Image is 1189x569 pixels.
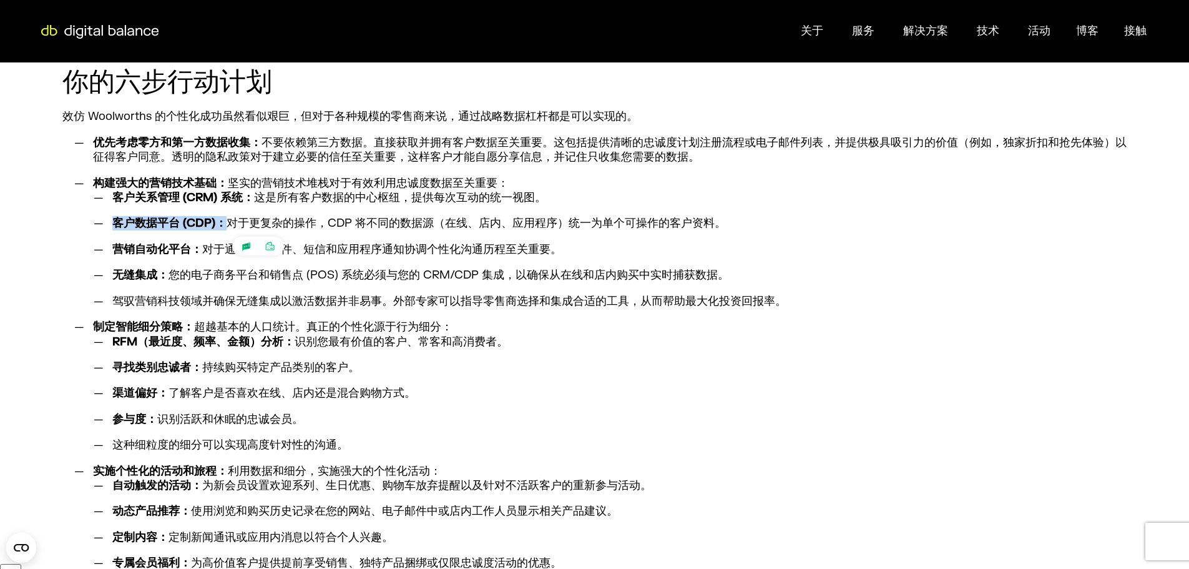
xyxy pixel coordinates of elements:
font: 对于通过电子邮件、短信和应用程序通知协调个性化沟通历程至关重要。 [202,242,562,257]
button: 打开 CMP 小部件 [6,533,36,563]
font: 自动触发的活动： [112,478,202,493]
font: 了解客户是否喜欢在线、店内还是混合购物方式。 [169,386,416,400]
font: 客户关系管理 (CRM) 系统： [112,190,254,205]
font: 参与度： [112,412,157,427]
font: 优先考虑零方和第一方数据收集： [93,136,262,150]
font: 您的电子商务平台和销售点 (POS) 系统必须与您的 CRM/CDP 集成，以确保从在线和店内购买中实时捕获数据。 [169,268,729,282]
a: 技术 [977,24,999,38]
font: 定制内容： [112,530,169,545]
font: 你的六步行动计划 [62,66,272,99]
font: RFM（最近度、频率、金额）分析： [112,335,295,349]
a: 活动 [1028,24,1050,38]
font: 持续购买特定产品类别的客户。 [202,360,360,375]
div: 菜单切换 [170,19,1157,43]
font: 营销自动化平台： [112,242,202,257]
a: 解决方案 [903,24,948,38]
font: 构建强大的营销技术基础： [93,176,228,190]
font: 渠道偏好： [112,386,169,400]
font: 无缝集成： [112,268,169,282]
font: 动态产品推荐： [112,504,191,518]
font: 这种细粒度的细分可以实现高度针对性的沟通。 [112,438,348,452]
a: 服务 [852,24,874,38]
font: 坚实的营销技术堆栈对于有效利用忠诚度数据至关重要： [228,176,509,190]
font: 为新会员设置欢迎系列、生日优惠、购物车放弃提醒以及针对不活跃客户的重新参与活动。 [202,478,652,493]
font: 客户数据平台 (CDP)： [112,216,227,230]
font: 识别活跃和休眠的忠诚会员。 [157,412,303,427]
font: 实施个性化的活动和旅程： [93,464,228,478]
font: 寻找类别忠诚者： [112,360,202,375]
font: 超越基本的人口统计。真正的个性化源于行为细分： [194,320,453,334]
font: 效仿 Woolworths 的个性化成功虽然看似艰巨，但对于各种规模的零售商来说，通过战略数据杠杆都是可以实现的。 [62,109,638,124]
font: 制定智能细分策略： [93,320,194,334]
font: 利用数据和细分，实施强大的个性化活动： [228,464,441,478]
font: 使用浏览和购买历史记录在您的网站、电子邮件中或店内工作人员显示相关产品建议。 [191,504,618,518]
a: 接触 [1124,24,1147,38]
font: 驾驭营销科技领域并确保无缝集成以激活数据并非易事。外部专家可以指导零售商选择和集成合适的工具，从而帮助最大化投资回报率。 [112,294,786,309]
a: 关于 [801,24,823,38]
font: 这是所有客户数据的中心枢纽，提供每次互动的统一视图。 [254,190,546,205]
img: 数字平衡徽标 [31,25,169,39]
font: 识别您最有价值的客户、常客和高消费者。 [295,335,508,349]
font: 定制新闻通讯或应用内消息以符合个人兴趣。 [169,530,393,545]
font: 对于更复杂的操作，CDP 将不同的数据源（在线、店内、应用程序）统一为单个可操作的客户资料。 [227,216,726,230]
nav: 菜单 [170,19,1157,43]
a: 博客 [1076,24,1098,38]
font: 不要依赖第三方数据。直接获取并拥有客户数据至关重要。这包括提供清晰的忠诚度计划注册流程或电子邮件列表，并提供极具吸引力的价值（例如，独家折扣和抢先体验）以征得客户同意。透明的隐私政策对于建立必要... [93,136,1127,164]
